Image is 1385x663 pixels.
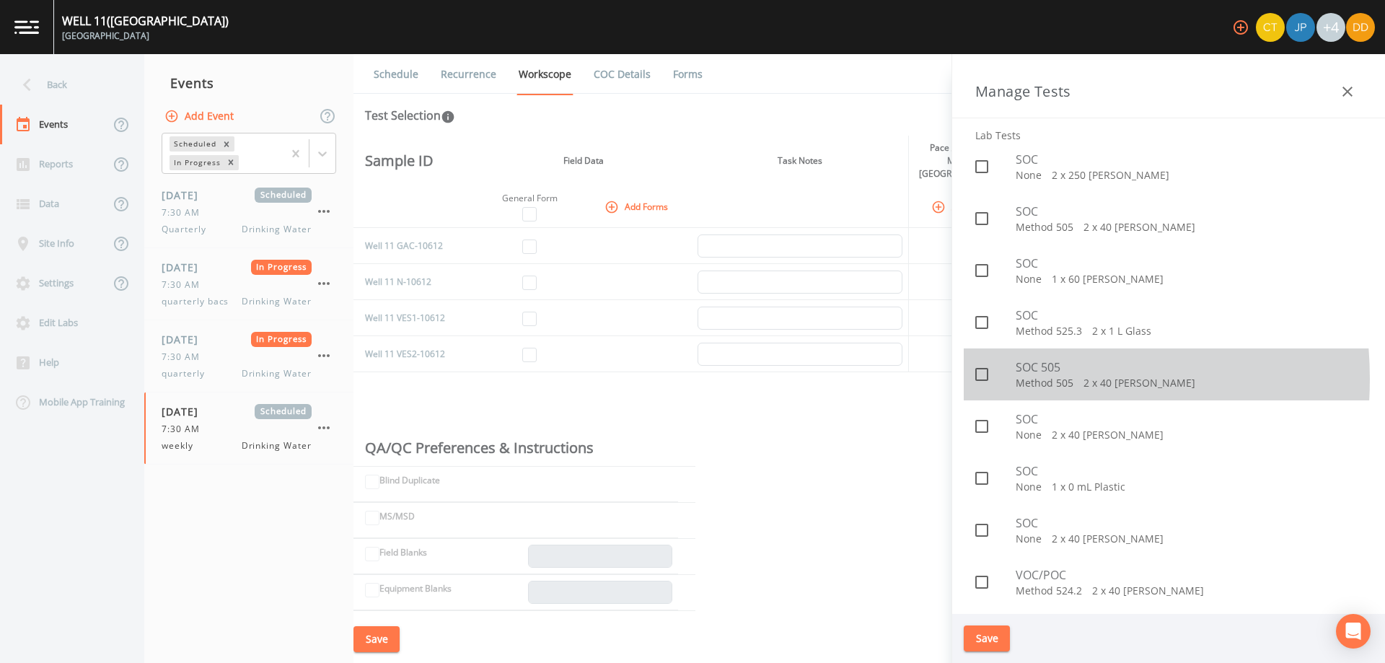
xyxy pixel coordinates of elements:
div: SOCNone 2 x 40 [PERSON_NAME] [964,504,1373,556]
button: Save [353,626,400,653]
span: [DATE] [162,260,208,275]
img: 7d98d358f95ebe5908e4de0cdde0c501 [1346,13,1375,42]
span: 7:30 AM [162,351,208,364]
span: [DATE] [162,404,208,419]
div: +4 [1316,13,1345,42]
div: General Form [481,192,578,205]
button: Add Tests [928,195,997,219]
span: SOC [1016,203,1362,220]
div: Test Selection [365,107,455,124]
span: Scheduled [255,188,312,203]
span: SOC [1016,462,1362,480]
span: In Progress [251,260,312,275]
span: quarterly bacs [162,295,237,308]
td: Well 11 N-10612 [353,264,462,300]
p: Method 524.2 2 x 40 [PERSON_NAME] [1016,584,1362,598]
th: Task Notes [692,136,908,186]
div: SOCNone 2 x 250 [PERSON_NAME] [964,141,1373,193]
li: Lab Tests [964,118,1373,153]
span: SOC [1016,255,1362,272]
p: Method 525.3 2 x 1 L Glass [1016,324,1362,338]
span: weekly [162,439,202,452]
div: VOC/POCMethod 524.2 2 x 40 [PERSON_NAME] [964,556,1373,608]
p: Method 505 2 x 40 [PERSON_NAME] [1016,220,1362,234]
a: [DATE]Scheduled7:30 AMweeklyDrinking Water [144,392,353,465]
div: Events [144,65,353,101]
span: Drinking Water [242,367,312,380]
a: Workscope [516,54,573,95]
span: Drinking Water [242,295,312,308]
span: [DATE] [162,332,208,347]
a: [DATE]In Progress7:30 AMquarterly bacsDrinking Water [144,248,353,320]
span: SOC 505 [1016,359,1362,376]
span: In Progress [251,332,312,347]
td: Well 11 VES1-10612 [353,300,462,336]
div: In Progress [170,155,223,170]
img: logo [14,20,39,34]
div: Scheduled [170,136,219,152]
th: Sample ID [353,136,462,186]
div: Open Intercom Messenger [1336,614,1371,649]
h3: Manage Tests [975,80,1071,103]
label: MS/MSD [379,510,415,523]
span: Drinking Water [242,223,312,236]
span: [DATE] [162,188,208,203]
span: Quarterly [162,223,215,236]
p: None 2 x 250 [PERSON_NAME] [1016,168,1362,183]
a: [DATE]Scheduled7:30 AMQuarterlyDrinking Water [144,176,353,248]
th: Pace Analytical - Melville [GEOGRAPHIC_DATA] [908,136,1016,186]
span: 7:30 AM [162,423,208,436]
div: Remove In Progress [223,155,239,170]
div: Remove Scheduled [219,136,234,152]
th: QA/QC Preferences & Instructions [353,430,678,466]
td: Well 11 GAC-10612 [353,228,462,264]
td: Well 11 VES2-10612 [353,336,462,372]
a: Schedule [371,54,421,95]
div: [GEOGRAPHIC_DATA] [62,30,229,43]
svg: In this section you'll be able to select the analytical test to run, based on the media type, and... [441,110,455,124]
button: Save [964,625,1010,652]
p: None 2 x 40 [PERSON_NAME] [1016,428,1362,442]
th: Field Data [475,136,692,186]
div: WELL 11 ([GEOGRAPHIC_DATA]) [62,12,229,30]
a: Recurrence [439,54,498,95]
img: 7f2cab73c0e50dc3fbb7023805f649db [1256,13,1285,42]
span: Scheduled [255,404,312,419]
div: SOCNone 1 x 60 [PERSON_NAME] [964,245,1373,297]
div: Joshua gere Paul [1285,13,1316,42]
span: 7:30 AM [162,206,208,219]
div: SOCNone 1 x 0 mL Plastic [964,452,1373,504]
span: SOC [1016,410,1362,428]
a: COC Details [592,54,653,95]
span: SOC [1016,307,1362,324]
div: Chris Tobin [1255,13,1285,42]
span: VOC/POC [1016,566,1362,584]
div: SOCNone 2 x 40 [PERSON_NAME] [964,400,1373,452]
label: Blind Duplicate [379,474,440,487]
p: None 1 x 60 [PERSON_NAME] [1016,272,1362,286]
span: 7:30 AM [162,278,208,291]
label: Equipment Blanks [379,582,452,595]
p: None 2 x 40 [PERSON_NAME] [1016,532,1362,546]
span: Drinking Water [242,439,312,452]
p: Method 505 2 x 40 [PERSON_NAME] [1016,376,1362,390]
label: Field Blanks [379,546,427,559]
span: quarterly [162,367,214,380]
a: Forms [671,54,705,95]
div: SOCMethod 525.3 2 x 1 L Glass [964,297,1373,348]
button: Add Event [162,103,239,130]
a: [DATE]In Progress7:30 AMquarterlyDrinking Water [144,320,353,392]
span: SOC [1016,514,1362,532]
button: Add Forms [602,195,674,219]
div: SOCMethod 505 2 x 40 [PERSON_NAME] [964,193,1373,245]
img: 41241ef155101aa6d92a04480b0d0000 [1286,13,1315,42]
span: SOC [1016,151,1362,168]
p: None 1 x 0 mL Plastic [1016,480,1362,494]
div: SOC 505Method 505 2 x 40 [PERSON_NAME] [964,348,1373,400]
